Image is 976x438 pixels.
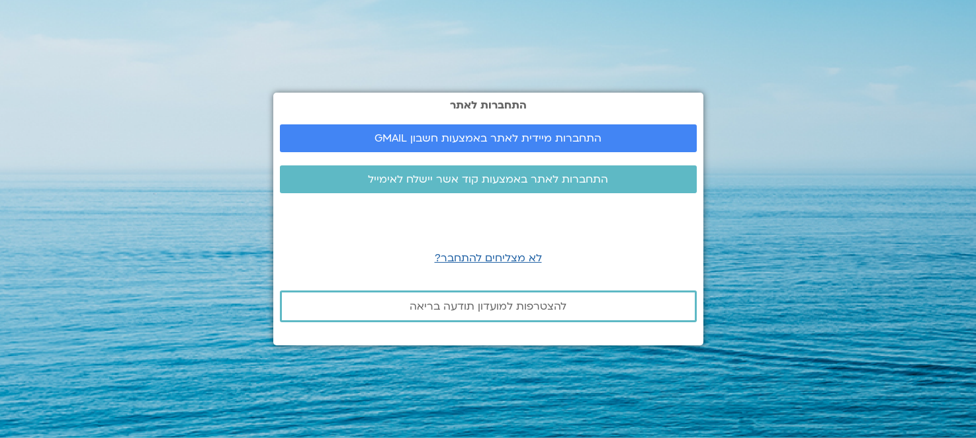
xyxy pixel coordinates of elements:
span: התחברות לאתר באמצעות קוד אשר יישלח לאימייל [368,173,608,185]
span: התחברות מיידית לאתר באמצעות חשבון GMAIL [375,132,601,144]
h2: התחברות לאתר [280,99,697,111]
a: התחברות מיידית לאתר באמצעות חשבון GMAIL [280,124,697,152]
a: לא מצליחים להתחבר? [435,251,542,265]
span: להצטרפות למועדון תודעה בריאה [410,300,566,312]
a: התחברות לאתר באמצעות קוד אשר יישלח לאימייל [280,165,697,193]
a: להצטרפות למועדון תודעה בריאה [280,290,697,322]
